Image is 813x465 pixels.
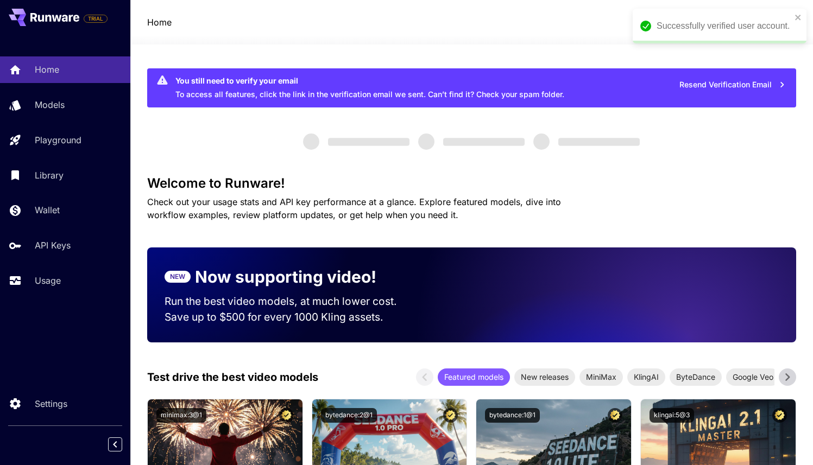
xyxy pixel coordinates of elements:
span: Google Veo [726,371,780,383]
button: Resend Verification Email [673,74,792,96]
button: Certified Model – Vetted for best performance and includes a commercial license. [608,408,622,423]
button: bytedance:1@1 [485,408,540,423]
h3: Welcome to Runware! [147,176,796,191]
button: close [795,13,802,22]
div: Google Veo [726,368,780,386]
span: MiniMax [579,371,623,383]
p: Wallet [35,203,60,216]
p: API Keys [35,239,71,252]
span: Add your payment card to enable full platform functionality. [84,12,108,25]
p: Run the best video models, at much lower cost. [165,294,418,309]
span: Featured models [438,371,510,383]
span: Check out your usage stats and API key performance at a glance. Explore featured models, dive int... [147,196,561,220]
p: Now supporting video! [195,265,376,289]
p: NEW [170,272,185,282]
span: New releases [514,371,575,383]
p: Test drive the best video models [147,369,318,385]
a: Home [147,16,172,29]
button: Certified Model – Vetted for best performance and includes a commercial license. [772,408,787,423]
div: You still need to verify your email [175,75,564,86]
p: Models [35,98,65,111]
nav: breadcrumb [147,16,172,29]
p: Home [35,63,59,76]
div: ByteDance [670,368,722,386]
div: Collapse sidebar [116,435,130,454]
span: TRIAL [84,15,107,23]
span: ByteDance [670,371,722,383]
p: Settings [35,397,67,410]
span: KlingAI [627,371,665,383]
button: klingai:5@3 [650,408,694,423]
p: Usage [35,274,61,287]
div: MiniMax [579,368,623,386]
p: Library [35,169,64,182]
button: bytedance:2@1 [321,408,377,423]
div: To access all features, click the link in the verification email we sent. Can’t find it? Check yo... [175,72,564,104]
button: minimax:3@1 [156,408,206,423]
div: Featured models [438,368,510,386]
p: Save up to $500 for every 1000 Kling assets. [165,309,418,325]
button: Collapse sidebar [108,437,122,451]
p: Playground [35,133,81,146]
div: Successfully verified user account. [657,20,791,33]
button: Certified Model – Vetted for best performance and includes a commercial license. [279,408,294,423]
div: New releases [514,368,575,386]
div: KlingAI [627,368,665,386]
button: Certified Model – Vetted for best performance and includes a commercial license. [443,408,458,423]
